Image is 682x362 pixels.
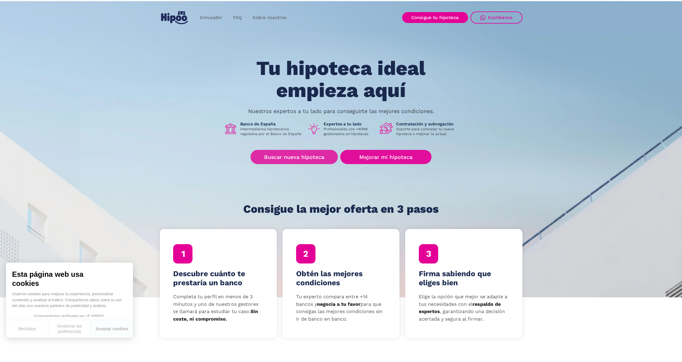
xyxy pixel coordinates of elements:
[173,269,263,287] h4: Descubre cuánto te prestaría un banco
[243,203,439,215] h1: Consigue la mejor oferta en 3 pasos
[296,269,386,287] h4: Obtén las mejores condiciones
[402,12,468,23] a: Consigue tu hipoteca
[396,121,458,127] h1: Contratación y subrogación
[160,9,189,27] a: home
[324,127,375,136] p: Profesionales con +40M€ gestionados en hipotecas
[173,309,258,322] strong: Sin coste, ni compromiso.
[194,12,228,24] a: Simulador
[419,269,509,287] h4: Firma sabiendo que eliges bien
[396,127,458,136] p: Soporte para contratar tu nueva hipoteca o mejorar la actual
[317,301,360,307] strong: negocia a tu favor
[488,15,513,20] div: Escríbenos
[240,127,302,136] p: Intermediarios hipotecarios regulados por el Banco de España
[470,11,522,24] a: Escríbenos
[419,293,509,323] p: Elige la opción que mejor se adapte a tus necesidades con el , garantizando una decisión acertada...
[240,121,302,127] h1: Banco de España
[248,109,434,114] p: Nuestros expertos a tu lado para conseguirte las mejores condiciones.
[247,12,292,24] a: Sobre nosotros
[250,150,338,164] a: Buscar nueva hipoteca
[173,293,263,323] p: Completa tu perfil en menos de 3 minutos y uno de nuestros gestores te llamará para estudiar tu c...
[226,57,455,101] h1: Tu hipoteca ideal empieza aquí
[296,293,386,323] p: Tu experto compara entre +14 bancos y para que consigas las mejores condiciones sin ir de banco e...
[340,150,431,164] a: Mejorar mi hipoteca
[324,121,375,127] h1: Expertos a tu lado
[228,12,247,24] a: FAQ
